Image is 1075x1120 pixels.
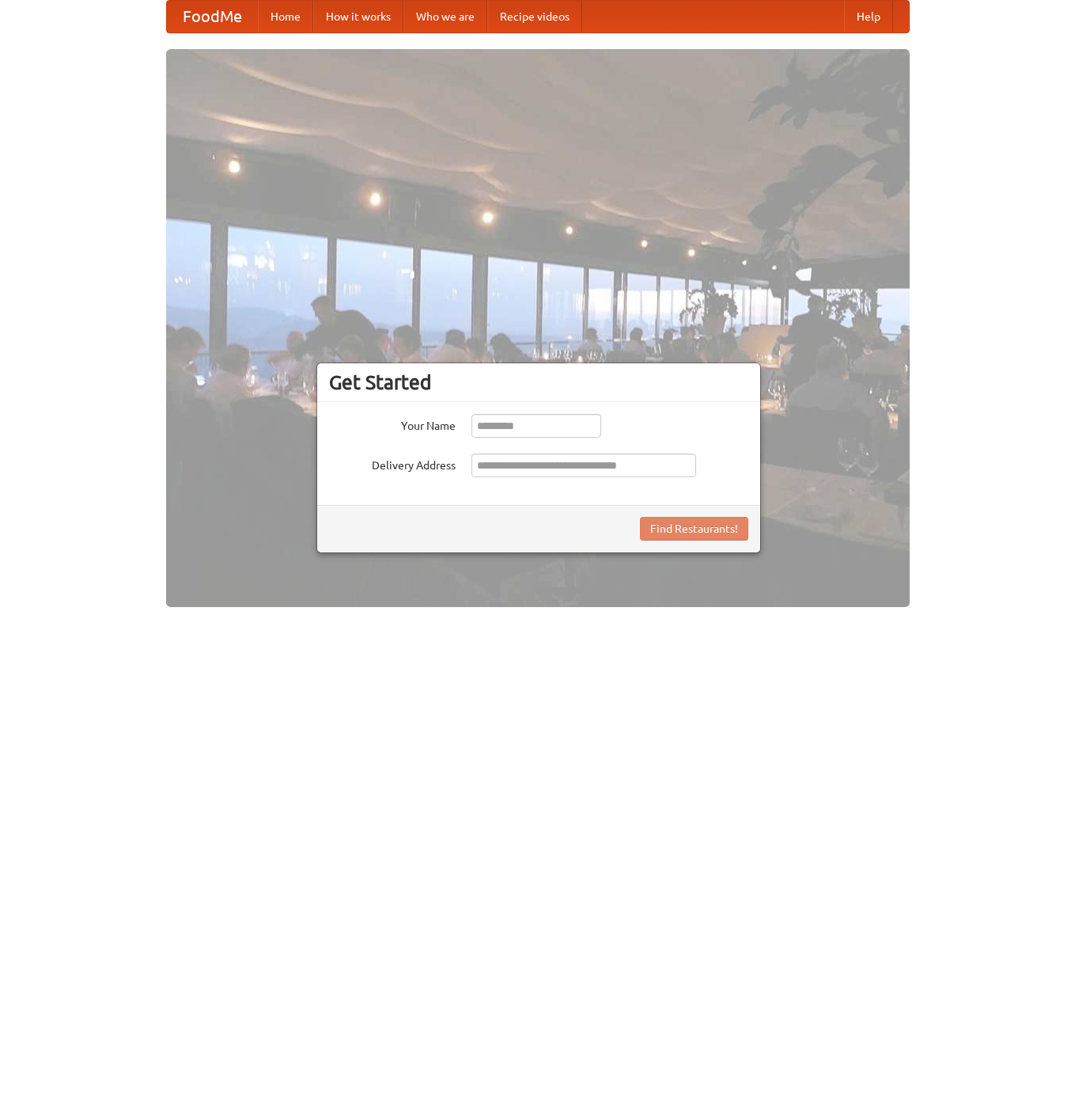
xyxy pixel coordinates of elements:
[258,1,313,32] a: Home
[403,1,487,32] a: Who we are
[313,1,403,32] a: How it works
[329,414,456,434] label: Your Name
[329,370,748,394] h3: Get Started
[167,1,258,32] a: FoodMe
[329,454,456,473] label: Delivery Address
[640,517,748,541] button: Find Restaurants!
[844,1,893,32] a: Help
[487,1,582,32] a: Recipe videos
